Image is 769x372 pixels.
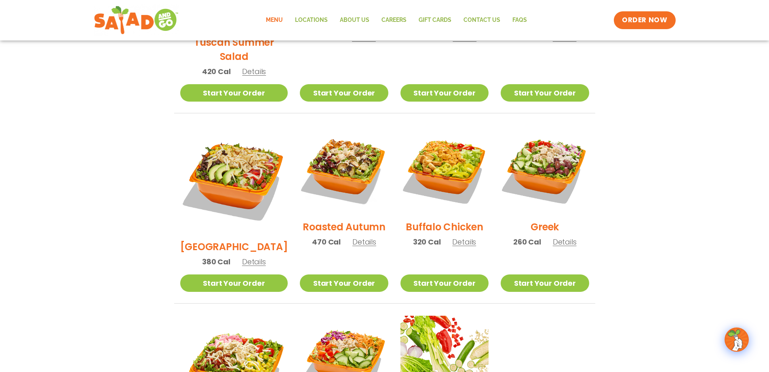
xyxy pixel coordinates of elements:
a: Start Your Order [400,84,489,102]
h2: Tuscan Summer Salad [180,35,288,64]
a: FAQs [506,11,533,30]
h2: Buffalo Chicken [406,220,483,234]
span: 320 Cal [413,236,441,247]
a: Start Your Order [180,274,288,292]
span: 260 Cal [513,236,541,247]
a: Start Your Order [300,84,388,102]
nav: Menu [260,11,533,30]
span: Details [553,237,577,247]
a: Start Your Order [300,274,388,292]
a: Contact Us [457,11,506,30]
a: Locations [289,11,334,30]
h2: [GEOGRAPHIC_DATA] [180,240,288,254]
img: Product photo for Roasted Autumn Salad [300,125,388,214]
a: Start Your Order [180,84,288,102]
span: Details [242,257,266,267]
h2: Roasted Autumn [303,220,386,234]
span: Details [452,237,476,247]
a: ORDER NOW [614,11,675,29]
img: Product photo for BBQ Ranch Salad [180,125,288,234]
a: Menu [260,11,289,30]
h2: Greek [531,220,559,234]
a: Start Your Order [400,274,489,292]
a: Start Your Order [501,274,589,292]
a: About Us [334,11,375,30]
a: Start Your Order [501,84,589,102]
img: wpChatIcon [725,328,748,351]
span: Details [242,66,266,77]
span: ORDER NOW [622,15,667,25]
a: Careers [375,11,413,30]
img: Product photo for Buffalo Chicken Salad [400,125,489,214]
a: GIFT CARDS [413,11,457,30]
span: 420 Cal [202,66,231,77]
span: 470 Cal [312,236,341,247]
span: 380 Cal [202,256,230,267]
span: Details [352,237,376,247]
img: Product photo for Greek Salad [501,125,589,214]
img: new-SAG-logo-768×292 [94,4,179,36]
